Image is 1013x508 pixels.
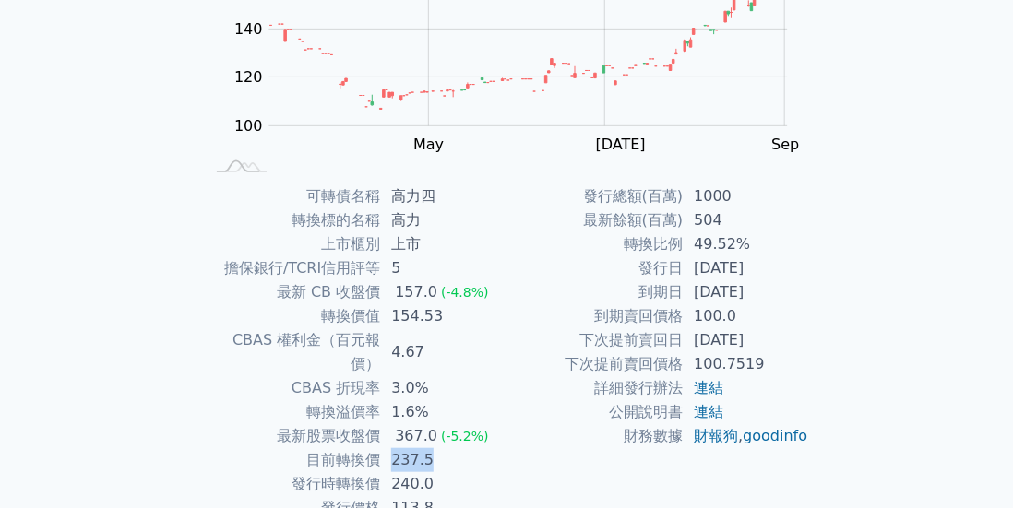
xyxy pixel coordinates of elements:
td: 4.67 [380,328,506,376]
a: 財報狗 [694,427,738,444]
td: 轉換比例 [506,232,683,256]
td: 轉換標的名稱 [204,208,380,232]
td: 可轉債名稱 [204,184,380,208]
td: 目前轉換價 [204,448,380,472]
td: 公開說明書 [506,400,683,424]
td: 最新 CB 收盤價 [204,280,380,304]
td: [DATE] [683,256,809,280]
td: 轉換溢價率 [204,400,380,424]
td: 504 [683,208,809,232]
a: 連結 [694,403,723,420]
td: CBAS 權利金（百元報價） [204,328,380,376]
td: 1.6% [380,400,506,424]
td: 最新餘額(百萬) [506,208,683,232]
div: 367.0 [391,424,441,448]
span: (-4.8%) [441,285,489,300]
tspan: 100 [234,117,263,135]
td: 237.5 [380,448,506,472]
td: 下次提前賣回日 [506,328,683,352]
iframe: Chat Widget [921,419,1013,508]
td: 發行時轉換價 [204,472,380,496]
td: 財務數據 [506,424,683,448]
td: 轉換價值 [204,304,380,328]
span: (-5.2%) [441,429,489,443]
td: 詳細發行辦法 [506,376,683,400]
a: goodinfo [743,427,807,444]
div: 157.0 [391,280,441,304]
td: , [683,424,809,448]
td: 5 [380,256,506,280]
td: 100.0 [683,304,809,328]
td: 49.52% [683,232,809,256]
tspan: [DATE] [596,136,646,153]
tspan: Sep [772,136,800,153]
td: 到期賣回價格 [506,304,683,328]
tspan: May [413,136,444,153]
td: 高力 [380,208,506,232]
td: 到期日 [506,280,683,304]
td: 發行日 [506,256,683,280]
td: 上市 [380,232,506,256]
td: 240.0 [380,472,506,496]
td: 100.7519 [683,352,809,376]
tspan: 120 [234,68,263,86]
a: 連結 [694,379,723,396]
td: 最新股票收盤價 [204,424,380,448]
td: 發行總額(百萬) [506,184,683,208]
td: 1000 [683,184,809,208]
div: 聊天小工具 [921,419,1013,508]
td: 擔保銀行/TCRI信用評等 [204,256,380,280]
tspan: 140 [234,20,263,38]
td: 3.0% [380,376,506,400]
td: [DATE] [683,280,809,304]
td: 上市櫃別 [204,232,380,256]
td: [DATE] [683,328,809,352]
td: 下次提前賣回價格 [506,352,683,376]
td: 154.53 [380,304,506,328]
td: 高力四 [380,184,506,208]
td: CBAS 折現率 [204,376,380,400]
